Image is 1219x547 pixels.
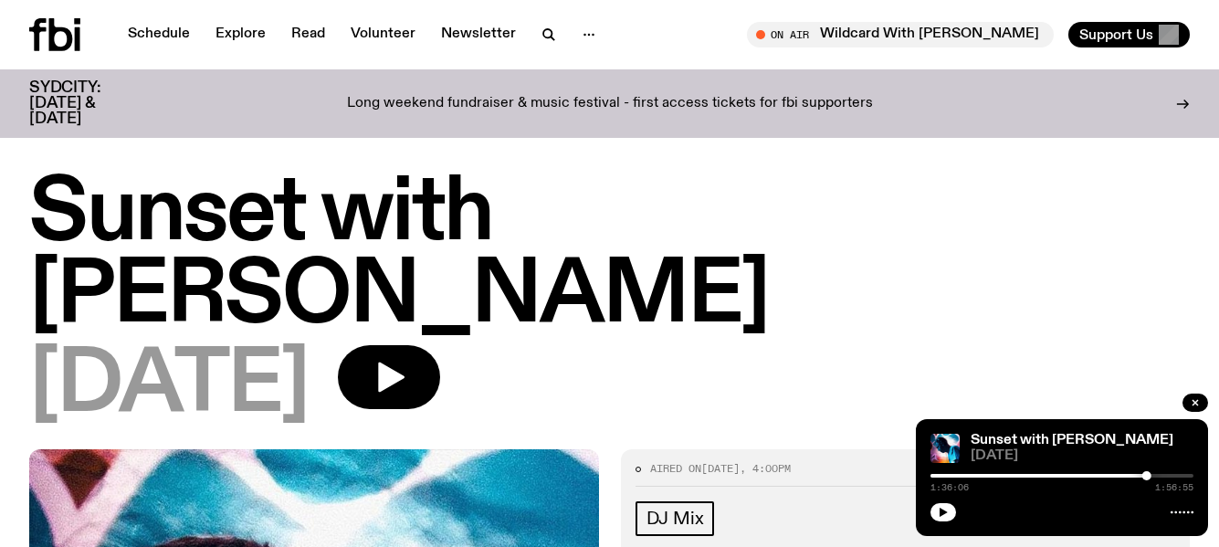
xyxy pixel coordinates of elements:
a: Schedule [117,22,201,47]
a: DJ Mix [636,501,715,536]
a: Sunset with [PERSON_NAME] [971,433,1173,447]
span: Support Us [1079,26,1153,43]
p: Long weekend fundraiser & music festival - first access tickets for fbi supporters [347,96,873,112]
span: , 4:00pm [740,461,791,476]
img: Simon Caldwell stands side on, looking downwards. He has headphones on. Behind him is a brightly ... [930,434,960,463]
span: [DATE] [971,449,1193,463]
span: 1:36:06 [930,483,969,492]
span: [DATE] [29,345,309,427]
span: DJ Mix [646,509,704,529]
a: Explore [205,22,277,47]
h1: Sunset with [PERSON_NAME] [29,174,1190,338]
button: On AirWildcard With [PERSON_NAME] [747,22,1054,47]
a: Newsletter [430,22,527,47]
span: Aired on [650,461,701,476]
a: Volunteer [340,22,426,47]
button: Support Us [1068,22,1190,47]
a: Read [280,22,336,47]
h3: SYDCITY: [DATE] & [DATE] [29,80,146,127]
span: 1:56:55 [1155,483,1193,492]
span: [DATE] [701,461,740,476]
